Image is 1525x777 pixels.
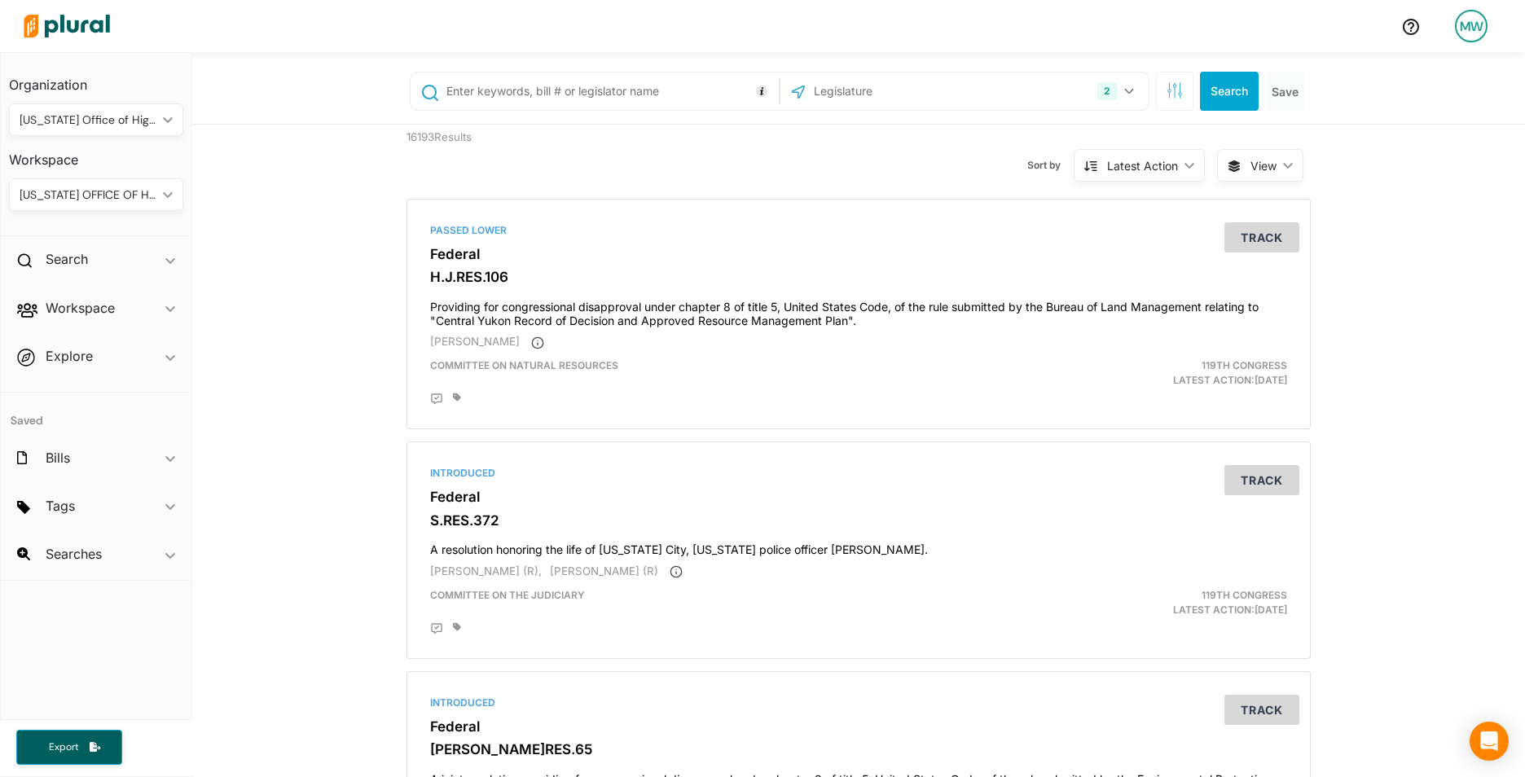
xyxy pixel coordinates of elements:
div: Introduced [430,696,1287,710]
h3: S.RES.372 [430,512,1287,529]
h3: Federal [430,246,1287,262]
div: 2 [1097,82,1117,100]
div: Passed Lower [430,223,1287,238]
h3: [PERSON_NAME]RES.65 [430,741,1287,757]
h3: Workspace [9,136,183,172]
div: Latest Action: [DATE] [1005,588,1299,617]
span: [PERSON_NAME] (R) [550,564,658,577]
div: Latest Action [1107,157,1178,174]
h4: Saved [1,393,191,432]
h4: Providing for congressional disapproval under chapter 8 of title 5, United States Code, of the ru... [430,292,1287,328]
button: 2 [1091,76,1145,107]
h3: H.J.RES.106 [430,269,1287,285]
button: Search [1200,72,1259,111]
a: MW [1442,3,1501,49]
h4: A resolution honoring the life of [US_STATE] City, [US_STATE] police officer [PERSON_NAME]. [430,535,1287,557]
h2: Searches [46,545,102,563]
span: 119th Congress [1202,589,1287,601]
span: 119th Congress [1202,359,1287,371]
div: Add Position Statement [430,622,443,635]
div: Open Intercom Messenger [1470,722,1509,761]
div: Introduced [430,466,1287,481]
button: Export [16,730,122,765]
h2: Search [46,250,88,268]
span: [PERSON_NAME] (R), [430,564,542,577]
span: Export [37,740,90,754]
div: [US_STATE] OFFICE OF HIGHER EDUCATION [20,187,156,204]
div: [US_STATE] Office of Higher Education [20,112,156,129]
button: Track [1224,222,1299,252]
h3: Federal [430,489,1287,505]
h2: Workspace [46,299,115,317]
h2: Explore [46,347,93,365]
span: Committee on Natural Resources [430,359,618,371]
span: Sort by [1027,158,1074,173]
h3: Federal [430,718,1287,735]
span: View [1250,157,1277,174]
button: Track [1224,465,1299,495]
div: Add tags [453,622,461,632]
input: Legislature [812,76,987,107]
span: [PERSON_NAME] [430,335,520,348]
div: MW [1455,10,1488,42]
input: Enter keywords, bill # or legislator name [445,76,775,107]
h2: Tags [46,497,75,515]
div: Tooltip anchor [754,84,769,99]
div: Latest Action: [DATE] [1005,358,1299,388]
div: Add tags [453,393,461,402]
h3: Organization [9,61,183,97]
div: 16193 Results [394,125,626,187]
button: Track [1224,695,1299,725]
div: Add Position Statement [430,393,443,406]
span: Search Filters [1167,82,1183,96]
button: Save [1265,72,1305,111]
span: Committee on the Judiciary [430,589,585,601]
h2: Bills [46,449,70,467]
